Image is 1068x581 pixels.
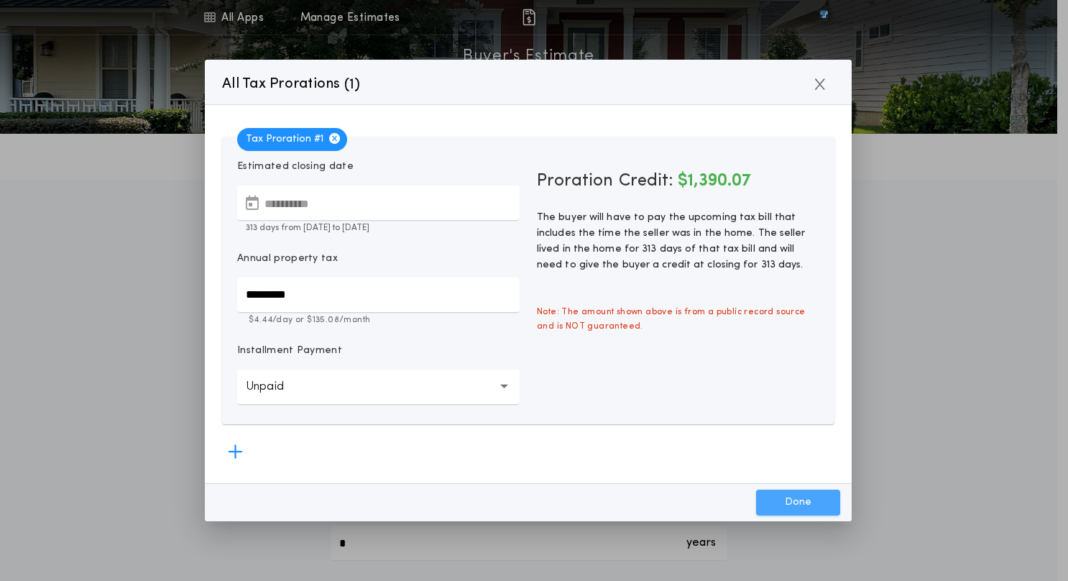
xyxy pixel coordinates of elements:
p: $4.44 /day or $135.08 /month [237,314,520,326]
span: Note: The amount shown above is from a public record source and is NOT guaranteed. [528,296,828,342]
p: Unpaid [246,378,307,395]
input: Annual property tax [237,278,520,312]
span: The buyer will have to pay the upcoming tax bill that includes the time the seller was in the hom... [537,212,806,270]
button: Unpaid [237,370,520,404]
p: Installment Payment [237,344,342,358]
span: $1,390.07 [678,173,751,190]
span: 1 [349,78,354,92]
span: Proration [537,170,613,193]
p: Annual property tax [237,252,338,266]
p: 313 days from [DATE] to [DATE] [237,221,520,234]
span: Tax Proration # 1 [237,128,347,151]
button: Done [756,490,840,516]
p: Estimated closing date [237,160,520,174]
p: All Tax Prorations ( ) [222,73,361,96]
span: Credit: [619,173,673,190]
